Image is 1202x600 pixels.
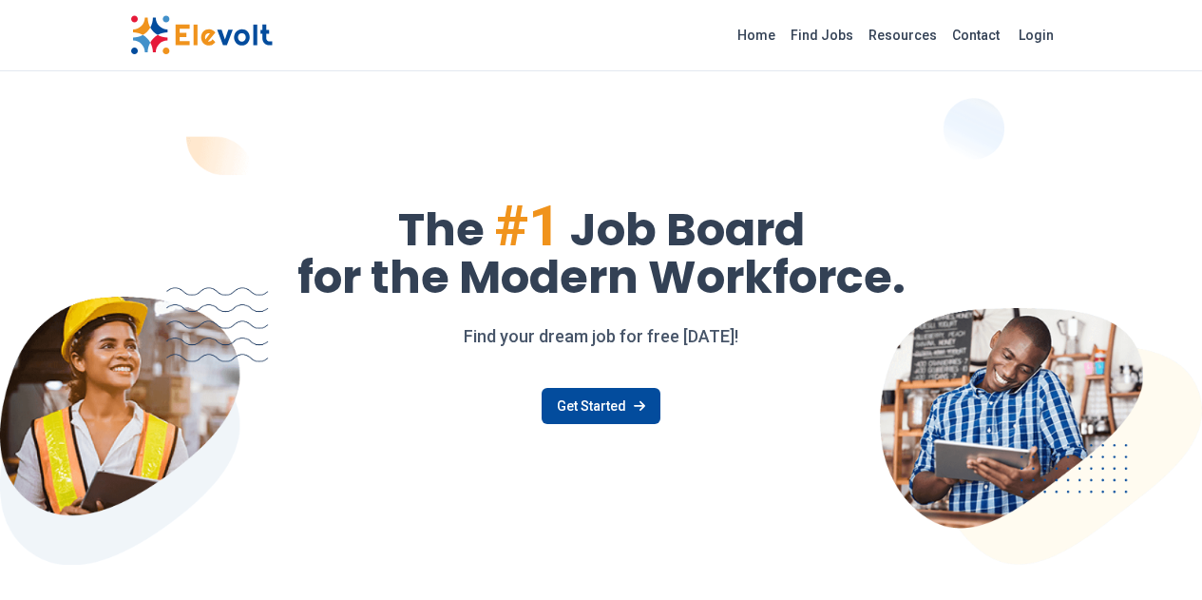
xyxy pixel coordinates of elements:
a: Contact [944,20,1007,50]
span: #1 [494,192,561,260]
p: Find your dream job for free [DATE]! [130,323,1073,350]
h1: The Job Board for the Modern Workforce. [130,198,1073,300]
a: Login [1007,16,1065,54]
iframe: Chat Widget [1107,509,1202,600]
a: Resources [861,20,944,50]
a: Get Started [542,388,660,424]
a: Home [730,20,783,50]
a: Find Jobs [783,20,861,50]
img: Elevolt [130,15,273,55]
